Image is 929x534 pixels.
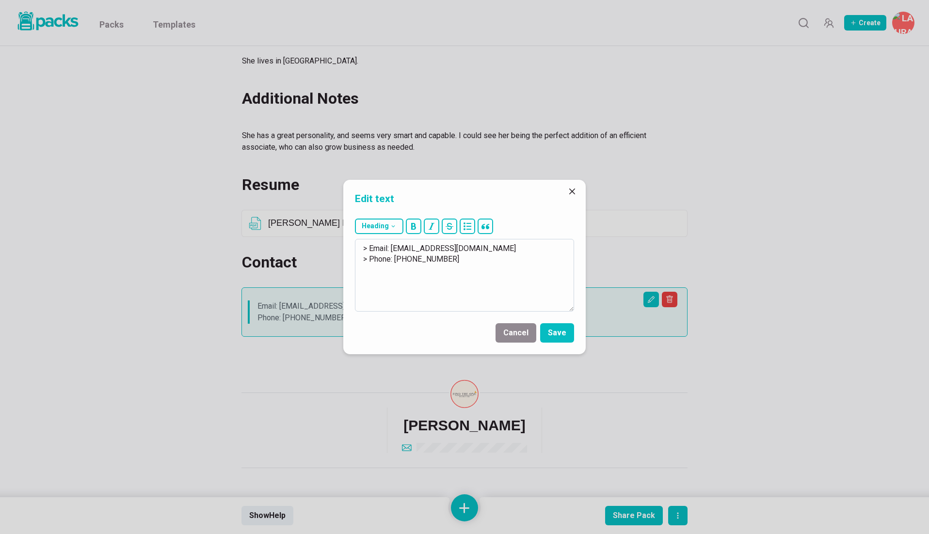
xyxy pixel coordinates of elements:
[355,239,574,312] textarea: > Email: [EMAIL_ADDRESS][DOMAIN_NAME] > Phone: [PHONE_NUMBER]
[564,184,580,199] button: Close
[540,323,574,343] button: Save
[424,219,439,234] button: italic
[460,219,475,234] button: bullet
[496,323,536,343] button: Cancel
[478,219,493,234] button: block quote
[442,219,457,234] button: strikethrough
[406,219,421,234] button: bold
[355,219,403,234] button: Heading
[343,180,586,214] header: Edit text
